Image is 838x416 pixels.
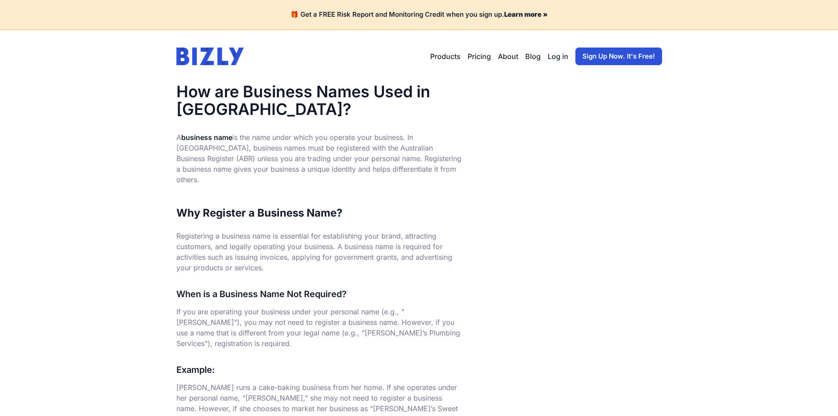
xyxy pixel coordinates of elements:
[176,231,462,273] p: Registering a business name is essential for establishing your brand, attracting customers, and l...
[176,287,462,301] h3: When is a Business Name Not Required?
[176,132,462,185] p: A is the name under which you operate your business. In [GEOGRAPHIC_DATA], business names must be...
[181,133,232,142] strong: business name
[176,206,462,220] h2: Why Register a Business Name?
[11,11,827,19] h4: 🎁 Get a FREE Risk Report and Monitoring Credit when you sign up.
[430,51,461,62] button: Products
[575,48,662,65] a: Sign Up Now. It's Free!
[176,363,462,377] h3: Example:
[468,51,491,62] a: Pricing
[498,51,518,62] a: About
[548,51,568,62] a: Log in
[176,83,462,118] h1: How are Business Names Used in [GEOGRAPHIC_DATA]?
[525,51,541,62] a: Blog
[176,306,462,349] p: If you are operating your business under your personal name (e.g., "[PERSON_NAME]"), you may not ...
[504,10,548,18] a: Learn more »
